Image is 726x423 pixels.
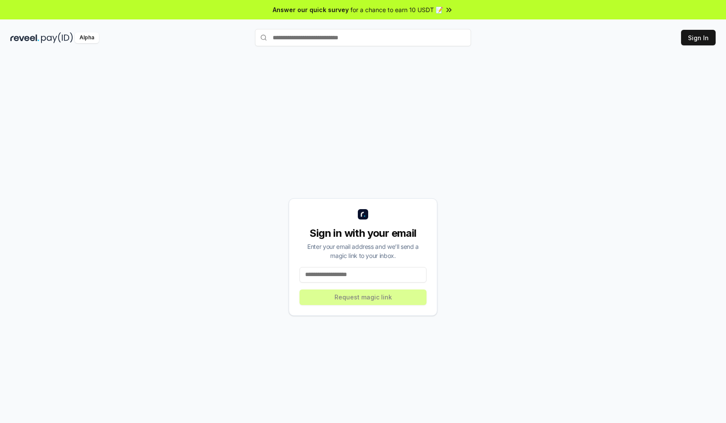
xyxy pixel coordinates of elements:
[10,32,39,43] img: reveel_dark
[299,226,427,240] div: Sign in with your email
[75,32,99,43] div: Alpha
[681,30,716,45] button: Sign In
[273,5,349,14] span: Answer our quick survey
[299,242,427,260] div: Enter your email address and we’ll send a magic link to your inbox.
[350,5,443,14] span: for a chance to earn 10 USDT 📝
[41,32,73,43] img: pay_id
[358,209,368,219] img: logo_small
